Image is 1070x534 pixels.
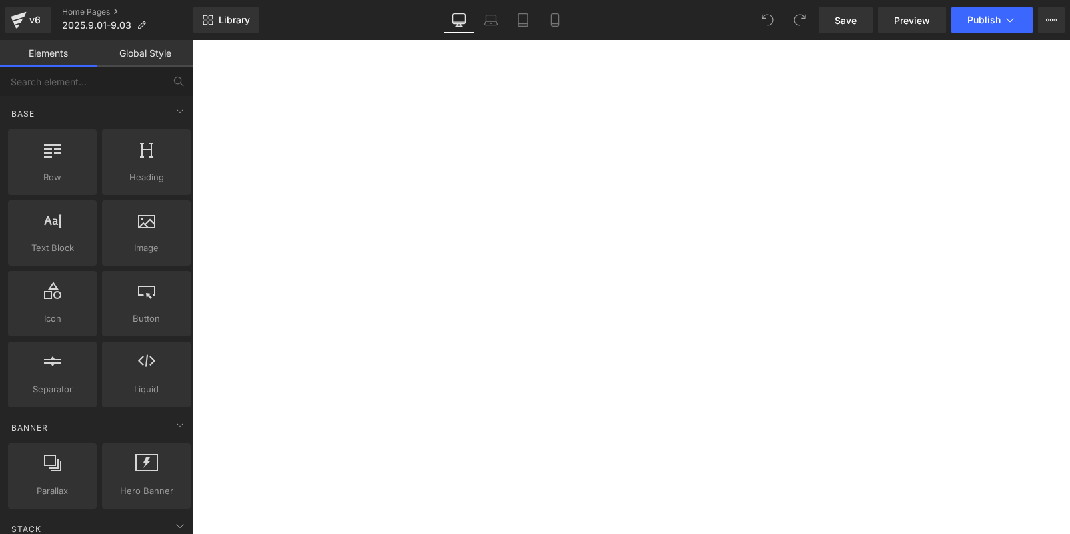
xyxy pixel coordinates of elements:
[12,382,93,396] span: Separator
[219,14,250,26] span: Library
[62,20,131,31] span: 2025.9.01-9.03
[475,7,507,33] a: Laptop
[12,170,93,184] span: Row
[539,7,571,33] a: Mobile
[106,241,187,255] span: Image
[894,13,930,27] span: Preview
[27,11,43,29] div: v6
[507,7,539,33] a: Tablet
[106,484,187,498] span: Hero Banner
[106,382,187,396] span: Liquid
[12,312,93,326] span: Icon
[12,241,93,255] span: Text Block
[106,170,187,184] span: Heading
[12,484,93,498] span: Parallax
[443,7,475,33] a: Desktop
[10,107,36,120] span: Base
[754,7,781,33] button: Undo
[878,7,946,33] a: Preview
[1038,7,1065,33] button: More
[62,7,193,17] a: Home Pages
[97,40,193,67] a: Global Style
[10,421,49,434] span: Banner
[835,13,857,27] span: Save
[967,15,1001,25] span: Publish
[193,7,259,33] a: New Library
[5,7,51,33] a: v6
[106,312,187,326] span: Button
[951,7,1033,33] button: Publish
[786,7,813,33] button: Redo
